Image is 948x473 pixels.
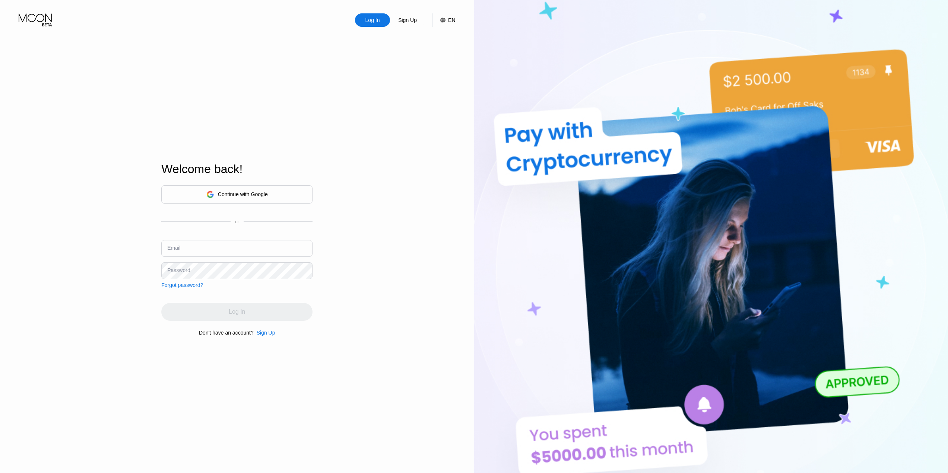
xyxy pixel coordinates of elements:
div: Sign Up [254,330,275,336]
div: Sign Up [390,13,425,27]
div: Email [167,245,180,251]
div: Welcome back! [161,162,313,176]
div: Sign Up [257,330,275,336]
div: or [235,219,239,224]
div: Forgot password? [161,282,203,288]
div: Continue with Google [218,191,268,197]
div: Don't have an account? [199,330,254,336]
div: Log In [355,13,390,27]
div: EN [432,13,455,27]
div: Continue with Google [161,185,313,204]
div: EN [448,17,455,23]
div: Sign Up [397,16,418,24]
div: Password [167,267,190,273]
div: Log In [365,16,381,24]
